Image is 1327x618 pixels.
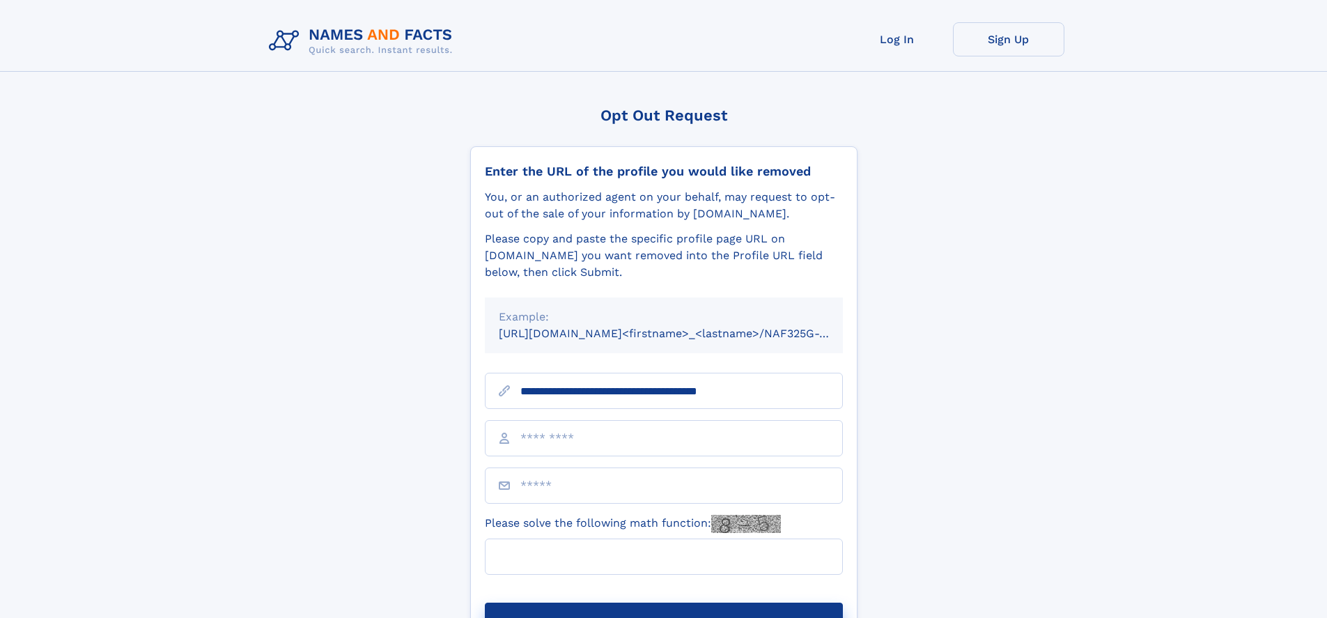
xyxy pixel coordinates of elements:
div: Enter the URL of the profile you would like removed [485,164,843,179]
a: Sign Up [953,22,1064,56]
div: Opt Out Request [470,107,857,124]
label: Please solve the following math function: [485,515,781,533]
div: You, or an authorized agent on your behalf, may request to opt-out of the sale of your informatio... [485,189,843,222]
div: Please copy and paste the specific profile page URL on [DOMAIN_NAME] you want removed into the Pr... [485,231,843,281]
img: Logo Names and Facts [263,22,464,60]
div: Example: [499,309,829,325]
small: [URL][DOMAIN_NAME]<firstname>_<lastname>/NAF325G-xxxxxxxx [499,327,869,340]
a: Log In [841,22,953,56]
